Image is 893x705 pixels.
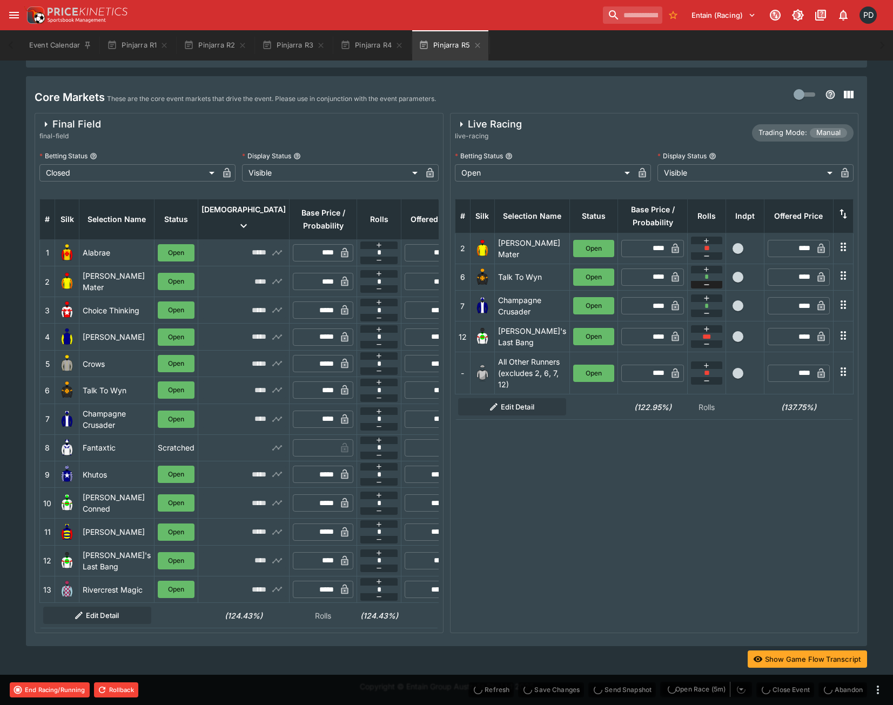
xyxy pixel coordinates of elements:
img: runner 6 [58,381,76,399]
button: Documentation [811,5,830,25]
button: No Bookmarks [664,6,682,24]
button: Open [158,552,194,569]
button: Open [158,244,194,261]
button: Pinjarra R3 [256,30,332,61]
button: Display Status [293,152,301,160]
div: Visible [242,164,421,182]
span: final-field [39,131,101,142]
td: Fantaxtic [79,434,155,461]
p: Rolls [690,401,723,413]
h4: Core Markets [35,90,105,104]
td: 4 [40,324,55,350]
td: [PERSON_NAME] Mater [494,233,569,264]
div: split button [660,682,752,697]
td: - [455,352,470,394]
td: [PERSON_NAME] Conned [79,488,155,519]
button: Open [158,355,194,372]
div: Final Field [39,118,101,131]
td: 10 [40,488,55,519]
img: runner 1 [58,244,76,261]
div: Live Racing [455,118,522,131]
td: [PERSON_NAME]'s Last Bang [79,545,155,576]
h6: (124.43%) [202,610,286,621]
img: runner 2 [474,240,491,257]
button: Open [573,297,615,314]
button: Edit Detail [458,398,566,415]
h6: (122.95%) [621,401,684,413]
img: runner 12 [474,328,491,345]
td: 13 [40,576,55,602]
button: Pinjarra R4 [334,30,410,61]
td: Alabrae [79,239,155,266]
button: more [871,683,884,696]
th: Base Price / Probability [290,199,357,239]
img: PriceKinetics [48,8,127,16]
img: runner 7 [58,411,76,428]
img: runner 5 [58,355,76,372]
button: Open [573,268,615,286]
img: runner 13 [58,581,76,598]
img: runner 9 [58,466,76,483]
p: Scratched [158,442,194,453]
button: Toggle light/dark mode [788,5,808,25]
td: All Other Runners (excludes 2, 6, 7, 12) [494,352,569,394]
button: Select Tenant [685,6,762,24]
td: Choice Thinking [79,297,155,324]
th: Base Price / Probability [618,199,687,233]
div: Paul Dicioccio [860,6,877,24]
p: Betting Status [39,151,88,160]
button: Open [573,365,615,382]
th: Rolls [687,199,726,233]
button: Open [158,273,194,290]
p: Display Status [657,151,707,160]
th: # [455,199,470,233]
button: Rollback [94,682,138,697]
button: Open [573,328,615,345]
td: Champagne Crusader [79,404,155,434]
span: Mark an event as closed and abandoned. [818,683,867,694]
img: runner 6 [474,268,491,286]
button: Open [158,494,194,512]
img: PriceKinetics Logo [24,4,45,26]
th: Independent [726,199,764,233]
td: 7 [40,404,55,434]
p: Betting Status [455,151,503,160]
td: [PERSON_NAME] [79,519,155,545]
img: runner 4 [58,328,76,346]
img: runner 2 [58,273,76,290]
p: These are the core event markets that drive the event. Please use in conjunction with the event p... [107,93,436,104]
button: open drawer [4,5,24,25]
td: 8 [40,434,55,461]
td: 3 [40,297,55,324]
button: Open [158,466,194,483]
td: 6 [455,264,470,290]
button: Pinjarra R5 [412,30,488,61]
button: Show Game Flow Transcript [748,650,867,668]
td: 9 [40,461,55,488]
button: Open [158,581,194,598]
th: Selection Name [79,199,155,239]
th: Status [569,199,618,233]
button: Connected to PK [766,5,785,25]
td: 1 [40,239,55,266]
p: Display Status [242,151,291,160]
th: Rolls [357,199,401,239]
th: Offered Price [764,199,833,233]
th: Silk [470,199,494,233]
td: 5 [40,350,55,377]
button: Paul Dicioccio [856,3,880,27]
button: Betting Status [505,152,513,160]
td: 11 [40,519,55,545]
span: live-racing [455,131,522,142]
button: Open [158,411,194,428]
th: # [40,199,55,239]
td: Rivercrest Magic [79,576,155,602]
th: [DEMOGRAPHIC_DATA] [198,199,290,239]
td: 2 [455,233,470,264]
td: [PERSON_NAME] [79,324,155,350]
button: Pinjarra R1 [100,30,175,61]
img: Sportsbook Management [48,18,106,23]
img: runner 12 [58,552,76,569]
h6: (124.43%) [360,610,398,621]
td: 6 [40,377,55,404]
